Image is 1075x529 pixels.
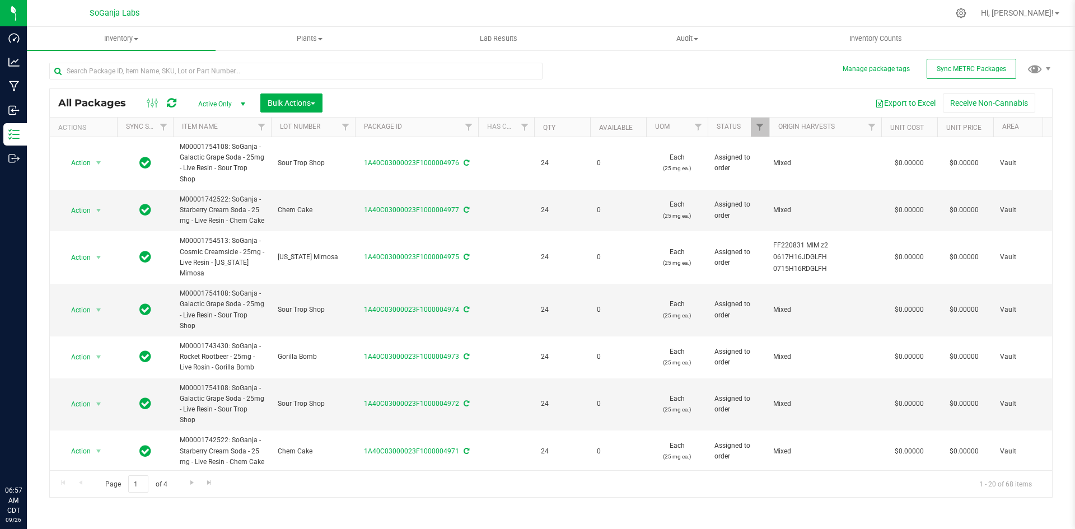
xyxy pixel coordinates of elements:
[462,159,469,167] span: Sync from Compliance System
[1000,158,1071,168] span: Vault
[180,383,264,426] span: M00001754108: SoGanja - Galactic Grape Soda - 25mg - Live Resin - Sour Trop Shop
[937,65,1006,73] span: Sync METRC Packages
[773,158,878,168] div: Value 1: Mixed
[92,443,106,459] span: select
[541,205,583,216] span: 24
[954,8,968,18] div: Manage settings
[863,118,881,137] a: Filter
[778,123,835,130] a: Origin Harvests
[139,155,151,171] span: In Sync
[278,446,348,457] span: Chem Cake
[653,299,701,320] span: Each
[49,63,543,79] input: Search Package ID, Item Name, SKU, Lot or Part Number...
[5,485,22,516] p: 06:57 AM CDT
[404,27,593,50] a: Lab Results
[653,347,701,368] span: Each
[541,446,583,457] span: 24
[653,152,701,174] span: Each
[773,252,878,263] div: Value 2: 0617H16JDGLFH
[881,284,937,336] td: $0.00000
[202,475,218,490] a: Go to the last page
[1000,252,1071,263] span: Vault
[180,142,264,185] span: M00001754108: SoGanja - Galactic Grape Soda - 25mg - Live Resin - Sour Trop Shop
[714,347,763,368] span: Assigned to order
[773,205,878,216] div: Value 1: Mixed
[268,99,315,107] span: Bulk Actions
[946,124,981,132] a: Unit Price
[184,475,200,490] a: Go to the next page
[653,199,701,221] span: Each
[714,441,763,462] span: Assigned to order
[278,305,348,315] span: Sour Trop Shop
[881,430,937,472] td: $0.00000
[364,253,459,261] a: 1A40C03000023F1000004975
[597,305,639,315] span: 0
[714,152,763,174] span: Assigned to order
[970,475,1041,492] span: 1 - 20 of 68 items
[714,247,763,268] span: Assigned to order
[90,8,139,18] span: SoGanja Labs
[655,123,670,130] a: UOM
[944,349,984,365] span: $0.00000
[881,190,937,232] td: $0.00000
[881,378,937,431] td: $0.00000
[364,400,459,408] a: 1A40C03000023F1000004972
[216,34,404,44] span: Plants
[139,349,151,364] span: In Sync
[1000,305,1071,315] span: Vault
[751,118,769,137] a: Filter
[597,205,639,216] span: 0
[1000,205,1071,216] span: Vault
[653,247,701,268] span: Each
[180,435,264,467] span: M00001742522: SoGanja - Starberry Cream Soda - 25 mg - Live Resin - Chem Cake
[128,475,148,493] input: 1
[364,159,459,167] a: 1A40C03000023F1000004976
[782,27,970,50] a: Inventory Counts
[92,155,106,171] span: select
[981,8,1054,17] span: Hi, [PERSON_NAME]!
[180,236,264,279] span: M00001754513: SoGanja - Cosmic Creamsicle - 25mg - Live Resin - [US_STATE] Mimosa
[1000,446,1071,457] span: Vault
[278,352,348,362] span: Gorilla Bomb
[843,64,910,74] button: Manage package tags
[61,443,91,459] span: Action
[462,206,469,214] span: Sync from Compliance System
[364,447,459,455] a: 1A40C03000023F1000004971
[890,124,924,132] a: Unit Cost
[773,399,878,409] div: Value 1: Mixed
[462,253,469,261] span: Sync from Compliance System
[689,118,708,137] a: Filter
[139,202,151,218] span: In Sync
[653,404,701,415] p: (25 mg ea.)
[180,194,264,227] span: M00001742522: SoGanja - Starberry Cream Soda - 25 mg - Live Resin - Chem Cake
[260,93,322,113] button: Bulk Actions
[653,163,701,174] p: (25 mg ea.)
[773,446,878,457] div: Value 1: Mixed
[96,475,176,493] span: Page of 4
[8,153,20,164] inline-svg: Outbound
[278,158,348,168] span: Sour Trop Shop
[364,306,459,313] a: 1A40C03000023F1000004974
[27,27,216,50] a: Inventory
[8,32,20,44] inline-svg: Dashboard
[714,199,763,221] span: Assigned to order
[126,123,169,130] a: Sync Status
[834,34,917,44] span: Inventory Counts
[5,516,22,524] p: 09/26
[92,396,106,412] span: select
[364,353,459,361] a: 1A40C03000023F1000004973
[541,352,583,362] span: 24
[92,250,106,265] span: select
[92,203,106,218] span: select
[58,97,137,109] span: All Packages
[11,439,45,473] iframe: Resource center
[597,399,639,409] span: 0
[139,302,151,317] span: In Sync
[653,394,701,415] span: Each
[278,205,348,216] span: Chem Cake
[593,34,781,44] span: Audit
[597,252,639,263] span: 0
[541,399,583,409] span: 24
[943,93,1035,113] button: Receive Non-Cannabis
[541,158,583,168] span: 24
